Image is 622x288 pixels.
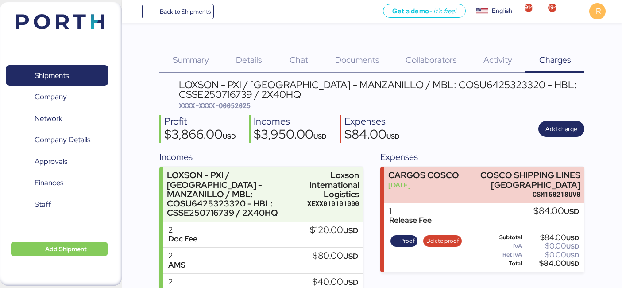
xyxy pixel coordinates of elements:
[223,132,236,140] span: USD
[127,4,142,19] button: Menu
[35,112,62,125] span: Network
[6,194,108,214] a: Staff
[313,251,358,261] div: $80.00
[35,198,51,211] span: Staff
[6,130,108,150] a: Company Details
[173,54,209,66] span: Summary
[254,115,327,128] div: Incomes
[423,235,462,247] button: Delete proof
[483,234,522,241] div: Subtotal
[538,121,584,137] button: Add charge
[380,150,584,163] div: Expenses
[400,236,415,246] span: Proof
[483,243,522,249] div: IVA
[524,260,580,267] div: $84.00
[307,171,359,198] div: Loxson International Logistics
[465,190,580,199] div: CSM150218UV0
[35,176,63,189] span: Finances
[6,87,108,107] a: Company
[483,252,522,258] div: Ret IVA
[179,101,251,110] span: XXXX-XXXX-O0052025
[389,216,432,225] div: Release Fee
[492,6,512,16] div: English
[483,261,522,267] div: Total
[6,108,108,128] a: Network
[564,206,579,216] span: USD
[290,54,308,66] span: Chat
[35,155,67,168] span: Approvals
[389,206,432,216] div: 1
[524,234,580,241] div: $84.00
[390,235,418,247] button: Proof
[168,261,185,270] div: AMS
[35,69,69,82] span: Shipments
[344,128,400,143] div: $84.00
[164,128,236,143] div: $3,866.00
[179,80,584,100] div: LOXSON - PXI / [GEOGRAPHIC_DATA] - MANZANILLO / MBL: COSU6425323320 - HBL: CSSE250716739 / 2X40HQ
[426,236,459,246] span: Delete proof
[524,243,580,249] div: $0.00
[386,132,400,140] span: USD
[335,54,379,66] span: Documents
[312,277,358,287] div: $40.00
[524,252,580,258] div: $0.00
[388,180,459,190] div: [DATE]
[310,226,358,235] div: $120.00
[35,90,67,103] span: Company
[566,260,579,268] span: USD
[483,54,512,66] span: Activity
[168,251,185,261] div: 2
[254,128,327,143] div: $3,950.00
[343,277,358,287] span: USD
[465,171,580,189] div: COSCO SHIPPING LINES [GEOGRAPHIC_DATA]
[388,171,459,180] div: CARGOS COSCO
[566,251,579,259] span: USD
[307,199,359,208] div: XEXX010101000
[6,173,108,193] a: Finances
[343,226,358,235] span: USD
[313,132,327,140] span: USD
[594,5,601,17] span: IR
[142,4,214,19] a: Back to Shipments
[168,234,197,244] div: Doc Fee
[168,277,217,287] div: 2
[159,150,363,163] div: Incomes
[566,242,579,250] span: USD
[6,151,108,171] a: Approvals
[35,133,90,146] span: Company Details
[539,54,571,66] span: Charges
[533,206,579,216] div: $84.00
[11,242,108,256] button: Add Shipment
[45,244,87,254] span: Add Shipment
[164,115,236,128] div: Profit
[167,171,303,218] div: LOXSON - PXI / [GEOGRAPHIC_DATA] - MANZANILLO / MBL: COSU6425323320 - HBL: CSSE250716739 / 2X40HQ
[344,115,400,128] div: Expenses
[406,54,457,66] span: Collaborators
[566,234,579,242] span: USD
[168,226,197,235] div: 2
[160,6,211,17] span: Back to Shipments
[6,65,108,86] a: Shipments
[545,124,577,134] span: Add charge
[343,251,358,261] span: USD
[236,54,262,66] span: Details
